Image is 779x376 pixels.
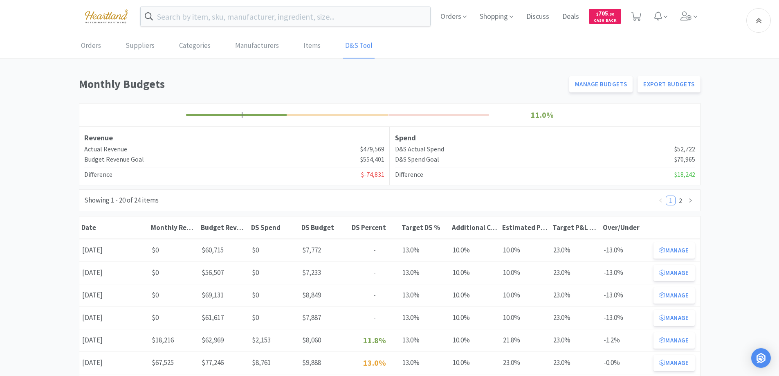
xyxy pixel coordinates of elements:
[658,198,663,203] i: icon: left
[79,264,149,281] div: [DATE]
[674,154,695,165] span: $70,965
[79,332,149,349] div: [DATE]
[550,309,601,326] div: 23.0%
[594,18,616,24] span: Cash Back
[302,268,321,277] span: $7,233
[674,144,695,155] span: $52,722
[202,290,224,299] span: $69,131
[81,223,147,232] div: Date
[596,11,598,17] span: $
[79,5,134,27] img: cad7bdf275c640399d9c6e0c56f98fd2_10.png
[601,287,651,304] div: -13.0%
[202,358,224,367] span: $77,246
[352,312,397,323] p: -
[252,358,271,367] span: $8,761
[302,313,321,322] span: $7,887
[601,309,651,326] div: -13.0%
[201,223,247,232] div: Budget Revenue
[79,309,149,326] div: [DATE]
[550,242,601,259] div: 23.0%
[352,290,397,301] p: -
[688,198,693,203] i: icon: right
[301,34,323,59] a: Items
[395,144,444,155] h4: D&S Actual Spend
[685,196,695,205] li: Next Page
[352,356,397,369] p: 13.0%
[177,34,213,59] a: Categories
[400,242,450,259] div: 13.0%
[84,154,144,165] h4: Budget Revenue Goal
[676,196,685,205] li: 2
[84,132,384,144] h3: Revenue
[395,132,695,144] h3: Spend
[301,223,348,232] div: DS Budget
[152,290,159,299] span: $0
[500,354,550,371] div: 23.0%
[152,268,159,277] span: $0
[361,169,384,180] span: $-74,831
[152,358,174,367] span: $67,525
[653,287,694,304] button: Manage
[251,223,297,232] div: DS Spend
[450,287,500,304] div: 10.0%
[395,154,439,165] h4: D&S Spend Goal
[601,242,651,259] div: -13.0%
[550,287,601,304] div: 23.0%
[653,242,694,259] button: Manage
[500,287,550,304] div: 10.0%
[492,108,593,122] p: 11.0%
[400,264,450,281] div: 13.0%
[352,334,397,347] p: 11.8%
[360,144,384,155] span: $479,569
[656,196,666,205] li: Previous Page
[202,313,224,322] span: $61,617
[452,223,498,232] div: Additional COS %
[79,354,149,371] div: [DATE]
[550,332,601,349] div: 23.0%
[653,332,694,349] button: Manage
[400,354,450,371] div: 13.0%
[123,34,157,59] a: Suppliers
[352,245,397,256] p: -
[601,332,651,349] div: -1.2%
[252,268,259,277] span: $0
[608,11,614,17] span: . 30
[500,332,550,349] div: 21.8%
[400,287,450,304] div: 13.0%
[252,313,259,322] span: $0
[450,264,500,281] div: 10.0%
[500,264,550,281] div: 10.0%
[402,223,448,232] div: Target DS %
[674,169,695,180] span: $18,242
[603,223,649,232] div: Over/Under
[79,287,149,304] div: [DATE]
[550,354,601,371] div: 23.0%
[589,5,621,27] a: $705.30Cash Back
[252,245,259,254] span: $0
[79,242,149,259] div: [DATE]
[601,354,651,371] div: -0.0%
[84,195,159,206] div: Showing 1 - 20 of 24 items
[500,242,550,259] div: 10.0%
[79,75,565,93] h1: Monthly Budgets
[400,332,450,349] div: 13.0%
[252,335,271,344] span: $2,153
[202,245,224,254] span: $60,715
[302,335,321,344] span: $8,060
[601,264,651,281] div: -13.0%
[343,34,375,59] a: D&S Tool
[502,223,548,232] div: Estimated P&L COS %
[395,169,423,180] h4: Difference
[252,290,259,299] span: $0
[666,196,676,205] li: 1
[569,76,633,92] button: Manage Budgets
[500,309,550,326] div: 10.0%
[559,13,582,20] a: Deals
[653,310,694,326] button: Manage
[666,196,675,205] a: 1
[638,76,700,92] a: Export Budgets
[302,245,321,254] span: $7,772
[302,290,321,299] span: $8,849
[84,169,112,180] h4: Difference
[152,313,159,322] span: $0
